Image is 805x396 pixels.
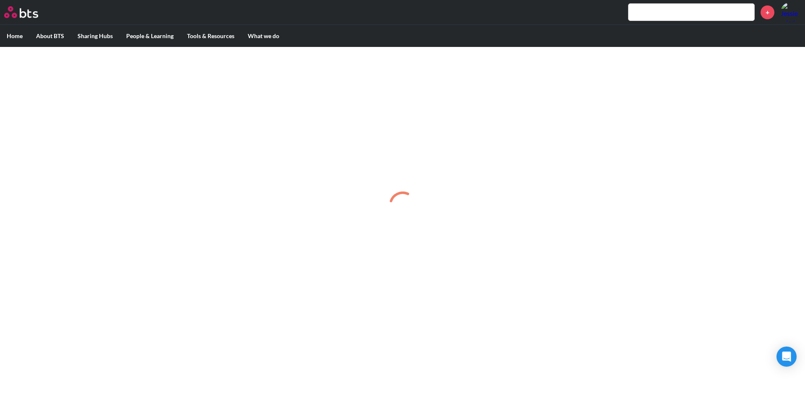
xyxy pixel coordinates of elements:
div: Open Intercom Messenger [776,347,797,367]
img: Jessie Ojeda [781,2,801,22]
label: Tools & Resources [180,25,241,47]
a: Profile [781,2,801,22]
a: + [761,5,774,19]
label: About BTS [29,25,71,47]
label: What we do [241,25,286,47]
a: Go home [4,6,54,18]
img: BTS Logo [4,6,38,18]
label: Sharing Hubs [71,25,119,47]
label: People & Learning [119,25,180,47]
